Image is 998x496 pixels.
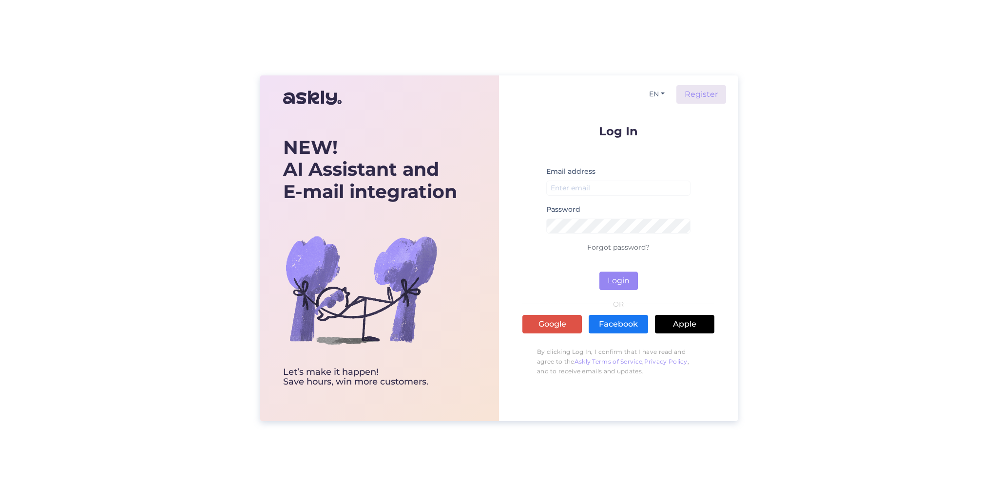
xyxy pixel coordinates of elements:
input: Enter email [546,181,691,196]
a: Privacy Policy [644,358,688,365]
p: Log In [522,125,714,137]
span: OR [612,301,626,308]
b: NEW! [283,136,338,159]
div: AI Assistant and E-mail integration [283,136,457,203]
div: Let’s make it happen! Save hours, win more customers. [283,367,457,387]
img: Askly [283,86,342,110]
p: By clicking Log In, I confirm that I have read and agree to the , , and to receive emails and upd... [522,342,714,381]
button: Login [599,272,638,290]
a: Forgot password? [587,243,650,252]
button: EN [645,87,669,101]
img: bg-askly [283,212,439,367]
a: Google [522,315,582,333]
label: Password [546,204,580,215]
label: Email address [546,166,595,177]
a: Apple [655,315,714,333]
a: Register [676,85,726,104]
a: Facebook [589,315,648,333]
a: Askly Terms of Service [575,358,643,365]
